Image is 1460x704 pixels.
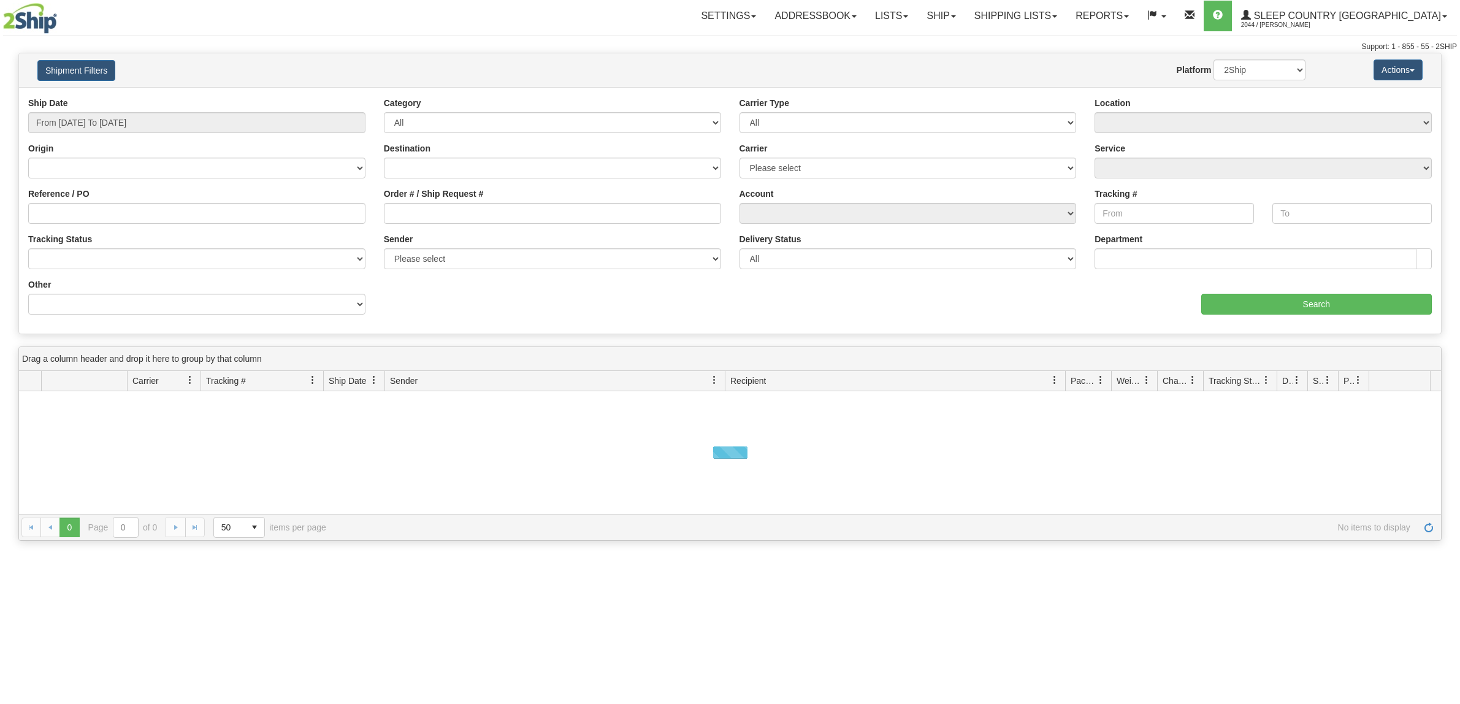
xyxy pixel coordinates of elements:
label: Sender [384,233,413,245]
a: Charge filter column settings [1182,370,1203,391]
input: Search [1201,294,1432,315]
a: Sender filter column settings [704,370,725,391]
span: Ship Date [329,375,366,387]
span: No items to display [343,522,1410,532]
label: Service [1095,142,1125,155]
label: Location [1095,97,1130,109]
a: Lists [866,1,917,31]
div: Support: 1 - 855 - 55 - 2SHIP [3,42,1457,52]
input: To [1272,203,1432,224]
a: Settings [692,1,765,31]
a: Packages filter column settings [1090,370,1111,391]
span: Page sizes drop down [213,517,265,538]
img: logo2044.jpg [3,3,57,34]
label: Department [1095,233,1142,245]
a: Carrier filter column settings [180,370,201,391]
span: select [245,518,264,537]
span: Packages [1071,375,1096,387]
a: Tracking Status filter column settings [1256,370,1277,391]
label: Platform [1177,64,1212,76]
span: Pickup Status [1343,375,1354,387]
input: From [1095,203,1254,224]
span: Weight [1117,375,1142,387]
label: Tracking Status [28,233,92,245]
label: Order # / Ship Request # [384,188,484,200]
a: Shipment Issues filter column settings [1317,370,1338,391]
span: Delivery Status [1282,375,1293,387]
span: Tracking # [206,375,246,387]
a: Addressbook [765,1,866,31]
a: Tracking # filter column settings [302,370,323,391]
iframe: chat widget [1432,289,1459,415]
a: Reports [1066,1,1138,31]
a: Ship [917,1,965,31]
label: Ship Date [28,97,68,109]
a: Pickup Status filter column settings [1348,370,1369,391]
label: Reference / PO [28,188,90,200]
a: Refresh [1419,518,1439,537]
label: Delivery Status [740,233,801,245]
span: Shipment Issues [1313,375,1323,387]
div: grid grouping header [19,347,1441,371]
span: Page of 0 [88,517,158,538]
a: Shipping lists [965,1,1066,31]
a: Sleep Country [GEOGRAPHIC_DATA] 2044 / [PERSON_NAME] [1232,1,1456,31]
a: Ship Date filter column settings [364,370,384,391]
span: Tracking Status [1209,375,1262,387]
span: 2044 / [PERSON_NAME] [1241,19,1333,31]
label: Origin [28,142,53,155]
a: Recipient filter column settings [1044,370,1065,391]
button: Shipment Filters [37,60,115,81]
span: Sender [390,375,418,387]
label: Other [28,278,51,291]
label: Carrier [740,142,768,155]
span: Charge [1163,375,1188,387]
span: 50 [221,521,237,534]
a: Weight filter column settings [1136,370,1157,391]
label: Destination [384,142,430,155]
span: Page 0 [59,518,79,537]
span: Recipient [730,375,766,387]
label: Category [384,97,421,109]
span: Sleep Country [GEOGRAPHIC_DATA] [1251,10,1441,21]
label: Carrier Type [740,97,789,109]
label: Tracking # [1095,188,1137,200]
span: Carrier [132,375,159,387]
button: Actions [1374,59,1423,80]
span: items per page [213,517,326,538]
label: Account [740,188,774,200]
a: Delivery Status filter column settings [1286,370,1307,391]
